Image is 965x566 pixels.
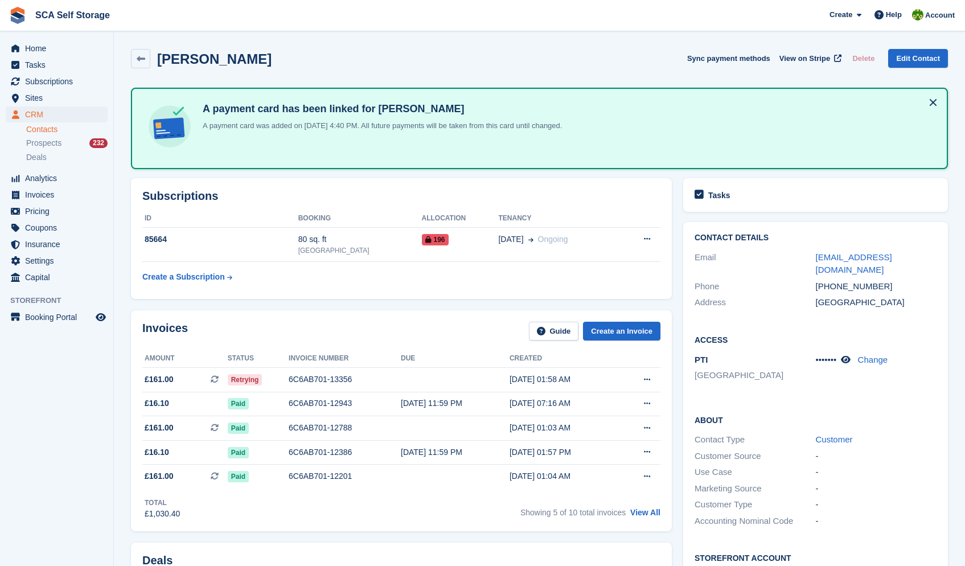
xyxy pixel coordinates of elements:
a: Change [858,355,888,364]
div: 232 [89,138,108,148]
a: menu [6,203,108,219]
div: [DATE] 01:57 PM [510,446,618,458]
h2: Access [695,334,937,345]
span: Paid [228,471,249,482]
span: Paid [228,423,249,434]
div: - [816,466,937,479]
a: Preview store [94,310,108,324]
h2: Tasks [708,190,730,200]
span: Insurance [25,236,93,252]
span: CRM [25,106,93,122]
div: [DATE] 11:59 PM [401,446,510,458]
span: Analytics [25,170,93,186]
div: 85664 [142,233,298,245]
span: Deals [26,152,47,163]
div: [DATE] 01:58 AM [510,374,618,385]
a: View All [630,508,660,517]
span: £161.00 [145,470,174,482]
span: PTI [695,355,708,364]
h4: A payment card has been linked for [PERSON_NAME] [198,102,562,116]
div: [DATE] 01:03 AM [510,422,618,434]
a: Create an Invoice [583,322,660,341]
button: Sync payment methods [687,49,770,68]
span: Retrying [228,374,262,385]
span: Paid [228,398,249,409]
span: Subscriptions [25,73,93,89]
span: Showing 5 of 10 total invoices [520,508,626,517]
a: Guide [529,322,579,341]
a: SCA Self Storage [31,6,114,24]
div: - [816,515,937,528]
div: [GEOGRAPHIC_DATA] [816,296,937,309]
span: Invoices [25,187,93,203]
span: 196 [422,234,449,245]
span: [DATE] [498,233,523,245]
span: Capital [25,269,93,285]
div: Accounting Nominal Code [695,515,816,528]
span: Ongoing [538,235,568,244]
a: menu [6,40,108,56]
span: Pricing [25,203,93,219]
a: menu [6,106,108,122]
h2: Subscriptions [142,190,660,203]
th: Status [228,350,289,368]
span: Sites [25,90,93,106]
a: menu [6,170,108,186]
a: menu [6,187,108,203]
h2: [PERSON_NAME] [157,51,272,67]
li: [GEOGRAPHIC_DATA] [695,369,816,382]
div: 6C6AB701-13356 [289,374,401,385]
a: Contacts [26,124,108,135]
div: - [816,450,937,463]
th: Booking [298,210,422,228]
span: Help [886,9,902,20]
a: menu [6,236,108,252]
div: [GEOGRAPHIC_DATA] [298,245,422,256]
span: £161.00 [145,422,174,434]
span: Settings [25,253,93,269]
a: Deals [26,151,108,163]
span: £16.10 [145,397,169,409]
div: Create a Subscription [142,271,225,283]
span: Home [25,40,93,56]
h2: Storefront Account [695,552,937,563]
a: menu [6,57,108,73]
div: - [816,498,937,511]
span: Create [830,9,852,20]
th: Amount [142,350,228,368]
div: Use Case [695,466,816,479]
div: Phone [695,280,816,293]
h2: Invoices [142,322,188,341]
div: Customer Type [695,498,816,511]
span: Storefront [10,295,113,306]
a: menu [6,90,108,106]
img: card-linked-ebf98d0992dc2aeb22e95c0e3c79077019eb2392cfd83c6a337811c24bc77127.svg [146,102,194,150]
p: A payment card was added on [DATE] 4:40 PM. All future payments will be taken from this card unti... [198,120,562,132]
span: Paid [228,447,249,458]
span: £161.00 [145,374,174,385]
div: 6C6AB701-12943 [289,397,401,409]
div: - [816,482,937,495]
div: [DATE] 07:16 AM [510,397,618,409]
th: Tenancy [498,210,619,228]
div: 6C6AB701-12201 [289,470,401,482]
th: ID [142,210,298,228]
div: [DATE] 01:04 AM [510,470,618,482]
a: menu [6,309,108,325]
a: menu [6,253,108,269]
span: View on Stripe [779,53,830,64]
div: £1,030.40 [145,508,180,520]
span: Tasks [25,57,93,73]
a: menu [6,73,108,89]
h2: Contact Details [695,233,937,243]
div: Address [695,296,816,309]
span: Coupons [25,220,93,236]
span: Account [925,10,955,21]
div: [PHONE_NUMBER] [816,280,937,293]
div: 80 sq. ft [298,233,422,245]
th: Created [510,350,618,368]
a: menu [6,220,108,236]
div: Total [145,498,180,508]
th: Due [401,350,510,368]
div: 6C6AB701-12386 [289,446,401,458]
